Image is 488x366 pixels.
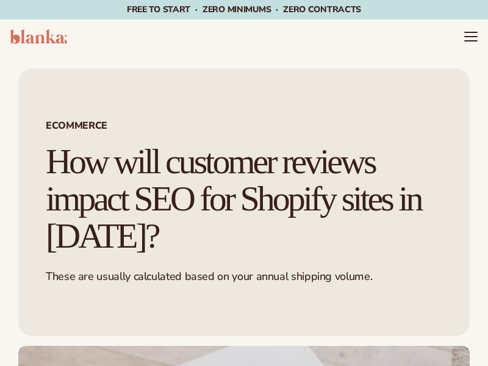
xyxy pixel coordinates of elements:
[464,29,478,44] summary: Menu
[46,270,442,284] p: These are usually calculated based on your annual shipping volume.
[127,4,361,15] span: Free to start · ZERO minimums · ZERO contracts
[46,121,442,131] span: ECOMMERCE
[46,143,442,255] h1: How will customer reviews impact SEO for Shopify sites in [DATE]?
[10,29,67,44] img: logo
